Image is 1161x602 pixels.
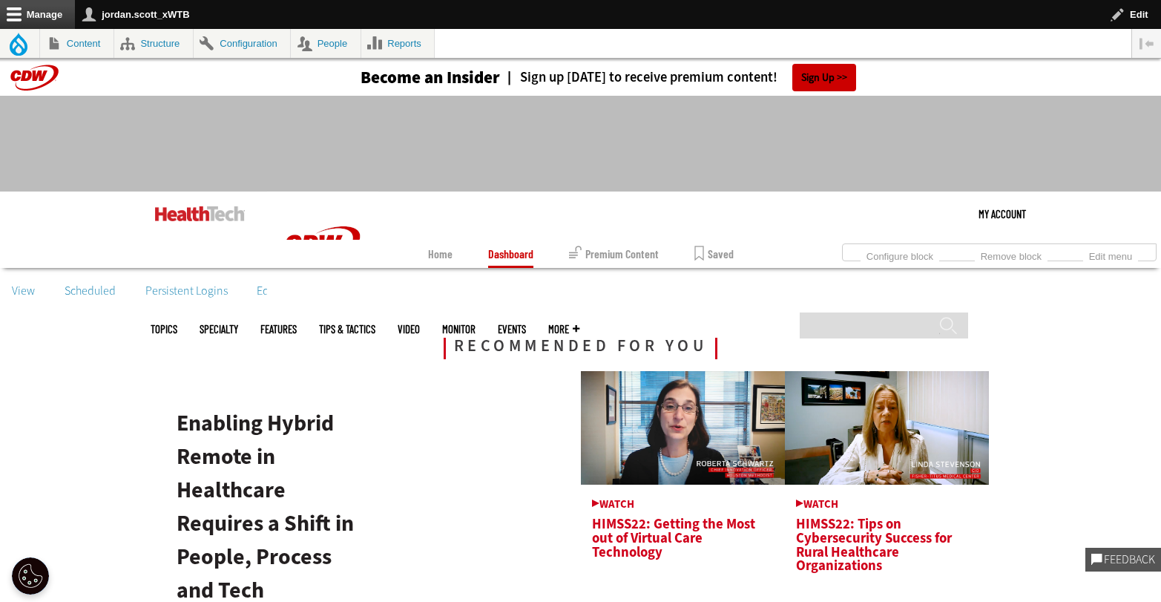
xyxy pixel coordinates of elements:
span: Feedback [1102,554,1155,566]
a: CDW [267,289,378,305]
span: Specialty [200,324,238,335]
a: People [291,29,361,58]
img: Roberta Schwartz [581,371,785,485]
button: Open Preferences [12,557,49,595]
a: Scheduled [53,280,128,302]
a: My Account [979,192,1026,236]
img: Linda Stevenson [785,371,989,485]
a: Tips & Tactics [319,324,375,335]
a: Content [40,29,114,58]
a: Events [498,324,526,335]
div: User menu [979,192,1026,236]
a: Features [260,324,297,335]
h3: Become an Insider [361,69,500,86]
a: Sign Up [792,64,856,91]
div: Cookie Settings [12,557,49,595]
a: HIMSS22: Tips on Cybersecurity Success for Rural Healthcare Organizations [796,499,978,575]
a: Video [398,324,420,335]
a: Dashboard [488,240,533,268]
a: Sign up [DATE] to receive premium content! [500,71,777,85]
span: Topics [151,324,177,335]
span: More [548,324,579,335]
img: Home [155,206,245,221]
a: Become an Insider [305,69,500,86]
a: MonITor [442,324,476,335]
a: Saved [694,240,734,268]
a: HIMSS22: Getting the Most out of Virtual Care Technology [592,499,774,560]
a: Home [428,240,453,268]
a: Premium Content [569,240,659,268]
button: Vertical orientation [1132,29,1161,58]
img: Home [267,192,378,301]
iframe: advertisement [311,111,851,177]
a: Persistent Logins [134,280,240,302]
a: Configuration [194,29,290,58]
a: Edit menu [1083,246,1138,263]
a: Structure [114,29,193,58]
a: Reports [361,29,435,58]
a: Configure block [861,246,939,263]
a: Remove block [975,246,1047,263]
